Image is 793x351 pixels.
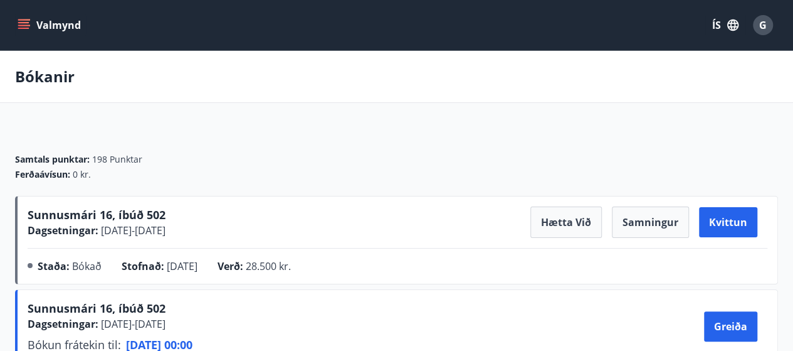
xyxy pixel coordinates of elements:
span: [DATE] - [DATE] [98,317,165,331]
span: Sunnusmári 16, íbúð 502 [28,301,165,316]
button: Samningur [612,207,689,238]
button: G [748,10,778,40]
span: 0 kr. [73,168,91,181]
span: Stofnað : [122,259,164,273]
button: Hætta við [530,207,602,238]
span: G [759,18,767,32]
button: Greiða [704,311,757,342]
span: 28.500 kr. [246,259,291,273]
span: Verð : [218,259,243,273]
button: ÍS [705,14,745,36]
span: Dagsetningar : [28,224,98,237]
p: Bókanir [15,66,75,87]
span: Sunnusmári 16, íbúð 502 [28,207,165,222]
span: Bókað [72,259,102,273]
span: Staða : [38,259,70,273]
span: Samtals punktar : [15,153,90,166]
button: menu [15,14,86,36]
span: 198 Punktar [92,153,142,166]
span: [DATE] [167,259,197,273]
button: Kvittun [699,207,757,237]
span: Ferðaávísun : [15,168,70,181]
span: Dagsetningar : [28,317,98,331]
span: [DATE] - [DATE] [98,224,165,237]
